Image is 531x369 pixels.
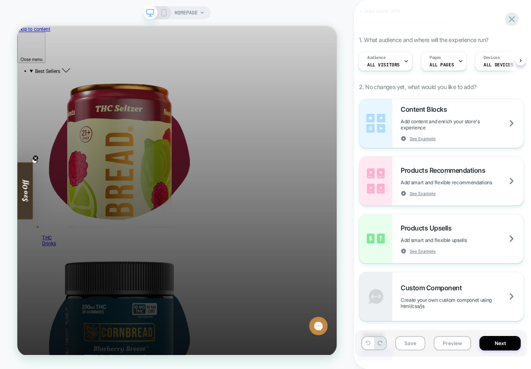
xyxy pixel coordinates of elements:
[19,175,27,183] button: Close teaser
[359,7,400,14] span: + Add more info
[401,297,524,309] span: Create your own custom componet using html/css/js
[401,237,487,243] span: Add smart and flexible upsells
[175,6,198,19] span: HOMEPAGE
[401,118,524,131] span: Add content and enrich your store's experience
[359,83,476,90] span: 2. No changes yet, what would you like to add?
[484,55,500,61] span: Devices
[434,336,471,350] button: Preview
[5,205,16,234] span: $20 Off
[367,62,400,68] span: All Visitors
[410,190,436,196] span: See Example
[401,105,451,113] span: Content Blocks
[359,321,523,348] div: General
[484,62,513,68] span: ALL DEVICES
[367,55,386,61] span: Audience
[410,136,436,141] span: See Example
[430,55,441,61] span: Pages
[401,166,489,174] span: Products Recommendations
[359,36,488,43] span: 1. What audience and where will the experience run?
[4,3,29,28] button: Gorgias live chat
[401,179,513,186] span: Add smart and flexible recommendations
[401,224,455,232] span: Products Upsells
[430,62,454,68] span: ALL PAGES
[395,336,425,350] button: Save
[410,248,436,254] span: See Example
[479,336,521,350] button: Next
[401,284,466,292] span: Custom Component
